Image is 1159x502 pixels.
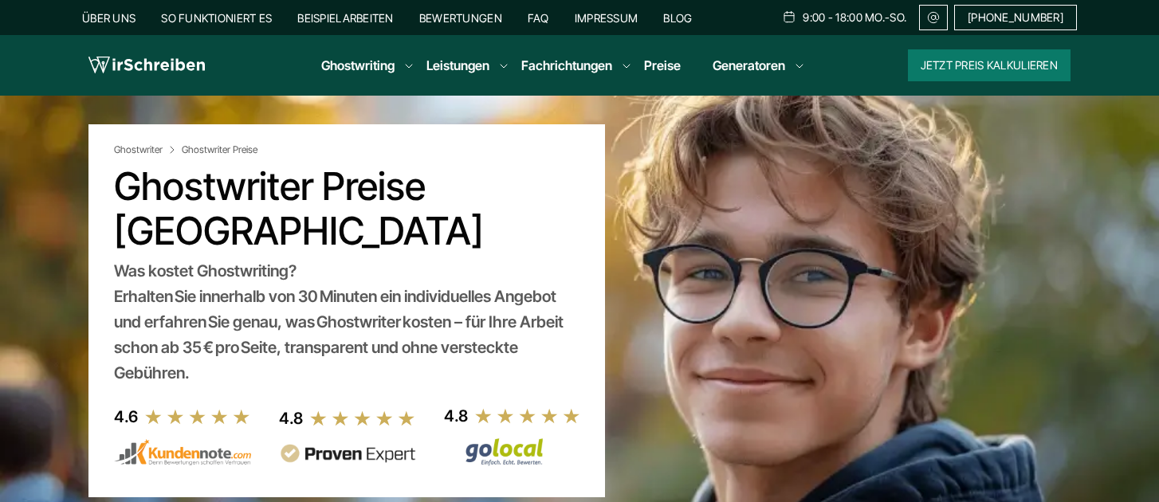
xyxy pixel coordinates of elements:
img: stars [144,408,251,426]
span: Ghostwriter Preise [182,143,257,156]
img: Wirschreiben Bewertungen [444,437,581,466]
img: logo wirschreiben [88,53,205,77]
a: Ghostwriter [114,143,179,156]
div: 4.8 [279,406,303,431]
div: 4.6 [114,404,138,429]
img: Schedule [782,10,796,23]
a: So funktioniert es [161,11,272,25]
a: FAQ [528,11,549,25]
a: Beispielarbeiten [297,11,393,25]
button: Jetzt Preis kalkulieren [908,49,1071,81]
div: 4.8 [444,403,468,429]
span: [PHONE_NUMBER] [968,11,1063,24]
span: 9:00 - 18:00 Mo.-So. [803,11,906,24]
h1: Ghostwriter Preise [GEOGRAPHIC_DATA] [114,164,579,253]
img: kundennote [114,439,251,466]
a: Über uns [82,11,136,25]
a: Impressum [575,11,638,25]
a: Bewertungen [419,11,502,25]
a: Generatoren [713,56,785,75]
a: Fachrichtungen [521,56,612,75]
img: Email [926,11,941,24]
div: Was kostet Ghostwriting? Erhalten Sie innerhalb von 30 Minuten ein individuelles Angebot und erfa... [114,258,579,386]
img: stars [474,407,581,425]
a: Blog [663,11,692,25]
a: Ghostwriting [321,56,395,75]
img: provenexpert reviews [279,444,416,464]
img: stars [309,410,416,427]
a: Preise [644,57,681,73]
a: [PHONE_NUMBER] [954,5,1077,30]
a: Leistungen [426,56,489,75]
